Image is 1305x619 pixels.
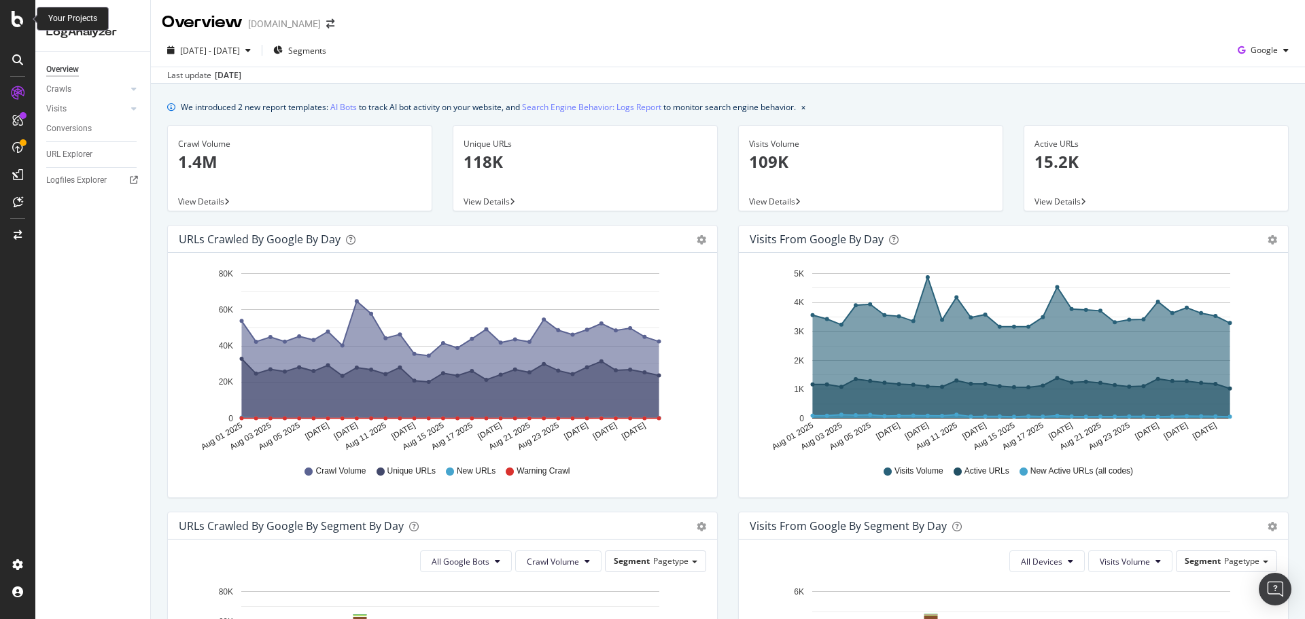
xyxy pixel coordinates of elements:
div: gear [697,235,706,245]
button: [DATE] - [DATE] [162,39,256,61]
span: View Details [1034,196,1081,207]
text: Aug 05 2025 [828,421,873,452]
text: [DATE] [1134,421,1161,442]
a: Search Engine Behavior: Logs Report [522,100,661,114]
span: Unique URLs [387,465,436,477]
text: 6K [794,587,804,597]
text: Aug 23 2025 [516,421,561,452]
text: 0 [228,414,233,423]
div: Visits from Google by day [750,232,884,246]
svg: A chart. [750,264,1272,453]
text: [DATE] [1162,421,1189,442]
button: All Google Bots [420,550,512,572]
span: View Details [178,196,224,207]
span: View Details [749,196,795,207]
text: Aug 23 2025 [1087,421,1132,452]
div: info banner [167,100,1289,114]
a: Logfiles Explorer [46,173,141,188]
div: We introduced 2 new report templates: to track AI bot activity on your website, and to monitor se... [181,100,796,114]
text: 4K [794,298,804,308]
div: gear [1268,235,1277,245]
span: Segments [288,45,326,56]
div: Overview [162,11,243,34]
button: Google [1232,39,1294,61]
text: [DATE] [620,421,647,442]
text: Aug 01 2025 [199,421,244,452]
text: [DATE] [1191,421,1218,442]
div: Last update [167,69,241,82]
div: [DOMAIN_NAME] [248,17,321,31]
text: 40K [219,341,233,351]
span: Crawl Volume [315,465,366,477]
div: URL Explorer [46,147,92,162]
a: URL Explorer [46,147,141,162]
p: 109K [749,150,992,173]
span: Segment [614,555,650,567]
text: [DATE] [563,421,590,442]
div: Conversions [46,122,92,136]
button: Segments [268,39,332,61]
text: [DATE] [303,421,330,442]
text: 80K [219,587,233,597]
text: Aug 05 2025 [257,421,302,452]
div: arrow-right-arrow-left [326,19,334,29]
text: 0 [799,414,804,423]
span: New Active URLs (all codes) [1030,465,1133,477]
text: [DATE] [591,421,619,442]
svg: A chart. [179,264,701,453]
span: [DATE] - [DATE] [180,45,240,56]
div: gear [1268,522,1277,531]
div: gear [697,522,706,531]
text: Aug 03 2025 [799,421,844,452]
p: 1.4M [178,150,421,173]
a: Visits [46,102,127,116]
a: AI Bots [330,100,357,114]
text: [DATE] [874,421,901,442]
a: Crawls [46,82,127,96]
div: Crawls [46,82,71,96]
div: URLs Crawled by Google By Segment By Day [179,519,404,533]
div: Overview [46,63,79,77]
span: Pagetype [1224,555,1259,567]
span: Google [1251,44,1278,56]
div: Your Projects [48,13,97,24]
text: 2K [794,356,804,366]
div: Visits Volume [749,138,992,150]
p: 118K [464,150,707,173]
text: Aug 17 2025 [430,421,474,452]
text: [DATE] [1047,421,1074,442]
span: Crawl Volume [527,556,579,567]
button: Visits Volume [1088,550,1172,572]
button: close banner [798,97,809,117]
text: [DATE] [903,421,930,442]
div: Visits [46,102,67,116]
text: Aug 15 2025 [401,421,446,452]
span: View Details [464,196,510,207]
text: Aug 21 2025 [487,421,532,452]
span: Visits Volume [1100,556,1150,567]
button: All Devices [1009,550,1085,572]
a: Conversions [46,122,141,136]
p: 15.2K [1034,150,1278,173]
text: 60K [219,305,233,315]
div: [DATE] [215,69,241,82]
div: URLs Crawled by Google by day [179,232,341,246]
text: 1K [794,385,804,394]
text: Aug 03 2025 [228,421,273,452]
text: Aug 15 2025 [972,421,1017,452]
text: Aug 21 2025 [1058,421,1103,452]
text: Aug 11 2025 [343,421,388,452]
div: Open Intercom Messenger [1259,573,1291,605]
text: 3K [794,327,804,336]
text: 80K [219,269,233,279]
span: New URLs [457,465,495,477]
div: Active URLs [1034,138,1278,150]
text: Aug 01 2025 [770,421,815,452]
button: Crawl Volume [515,550,602,572]
span: Pagetype [653,555,689,567]
span: All Google Bots [432,556,489,567]
div: Visits from Google By Segment By Day [750,519,947,533]
div: Logfiles Explorer [46,173,107,188]
a: Overview [46,63,141,77]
